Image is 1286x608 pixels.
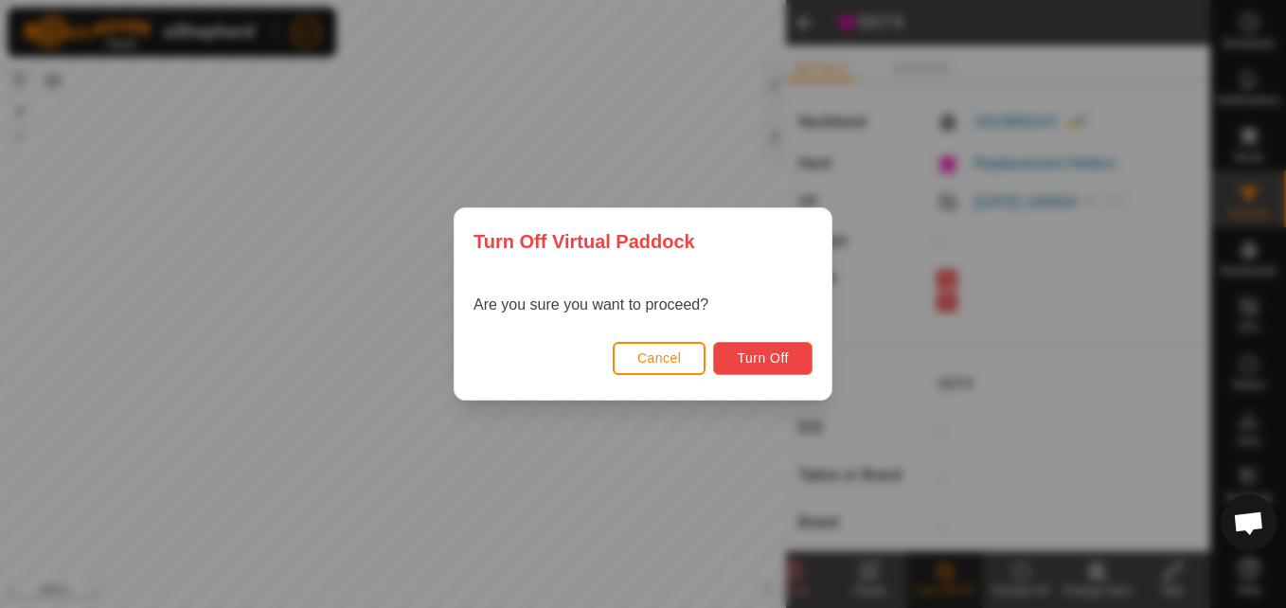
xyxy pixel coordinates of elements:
span: Cancel [637,350,682,366]
p: Are you sure you want to proceed? [473,294,708,316]
button: Cancel [613,342,706,375]
span: Turn Off [737,350,789,366]
div: Open chat [1221,494,1277,551]
span: Turn Off Virtual Paddock [473,227,695,256]
button: Turn Off [713,342,813,375]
